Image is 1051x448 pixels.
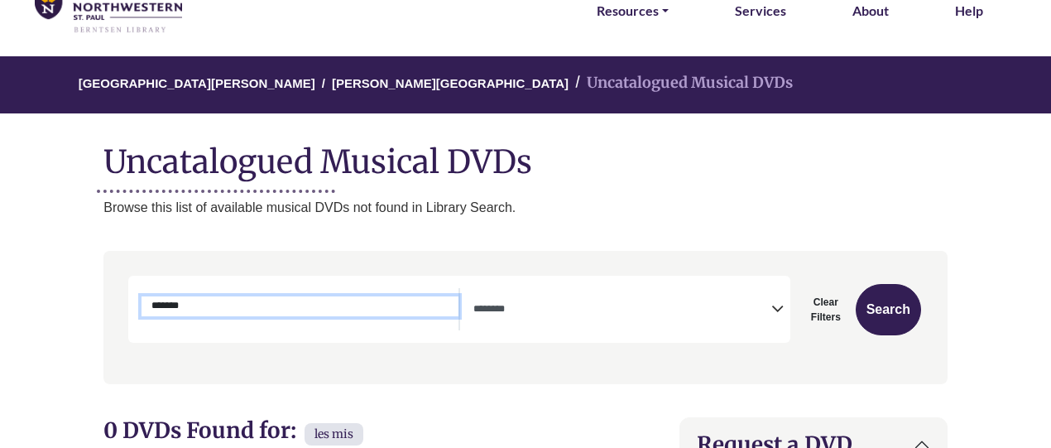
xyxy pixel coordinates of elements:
button: Clear Filters [800,284,852,335]
a: [GEOGRAPHIC_DATA][PERSON_NAME] [79,74,315,90]
textarea: Search [473,304,771,317]
a: [PERSON_NAME][GEOGRAPHIC_DATA] [332,74,569,90]
h1: Uncatalogued Musical DVDs [103,130,948,181]
button: Submit for Search Results [856,284,921,335]
nav: breadcrumb [103,56,948,113]
nav: Search filters [103,251,948,384]
span: les mis [314,426,353,441]
p: Browse this list of available musical DVDs not found in Library Search. [103,197,948,219]
input: Search by Title or Cast Member [142,296,458,316]
span: 0 DVDs Found for: [103,417,296,444]
li: Uncatalogued Musical DVDs [569,71,793,95]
